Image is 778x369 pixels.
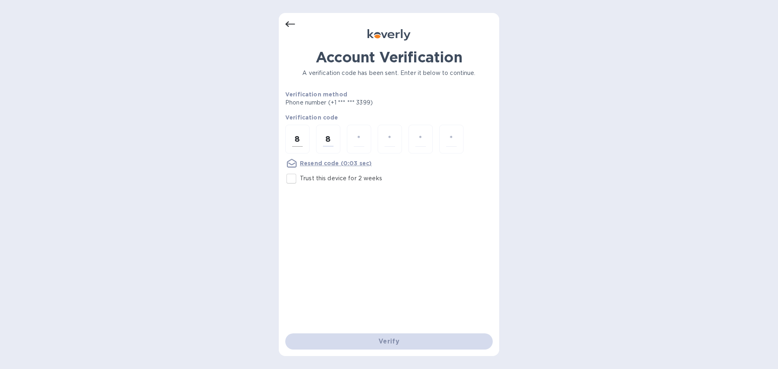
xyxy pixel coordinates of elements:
[285,113,493,122] p: Verification code
[285,69,493,77] p: A verification code has been sent. Enter it below to continue.
[285,98,435,107] p: Phone number (+1 *** *** 3399)
[285,91,347,98] b: Verification method
[285,49,493,66] h1: Account Verification
[300,160,372,166] u: Resend code (0:03 sec)
[300,174,382,183] p: Trust this device for 2 weeks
